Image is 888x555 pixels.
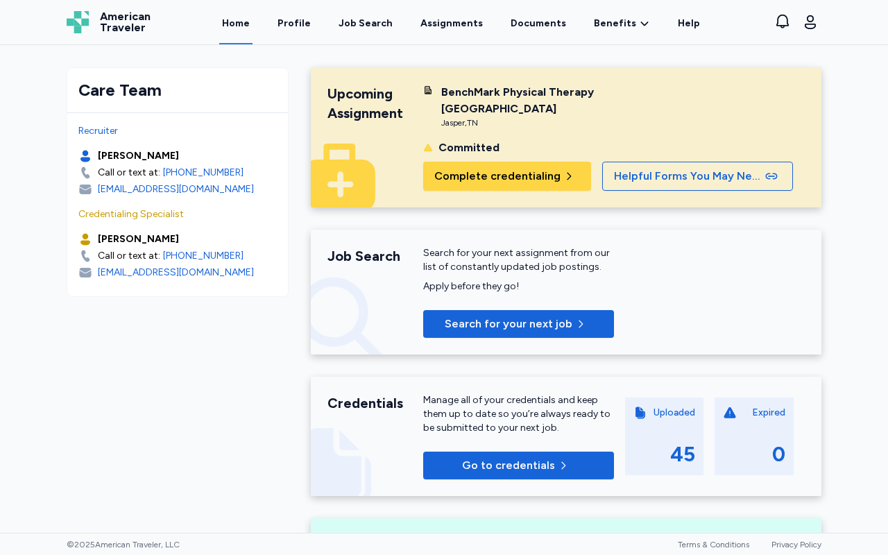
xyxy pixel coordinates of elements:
[163,166,244,180] a: [PHONE_NUMBER]
[219,1,253,44] a: Home
[67,539,180,550] span: © 2025 American Traveler, LLC
[98,182,254,196] div: [EMAIL_ADDRESS][DOMAIN_NAME]
[752,406,785,420] div: Expired
[423,393,614,435] div: Manage all of your credentials and keep them up to date so you’re always ready to be submitted to...
[771,540,821,549] a: Privacy Policy
[423,246,614,274] div: Search for your next assignment from our list of constantly updated job postings.
[602,162,793,191] button: Helpful Forms You May Need
[441,84,614,117] div: BenchMark Physical Therapy [GEOGRAPHIC_DATA]
[423,162,591,191] button: Complete credentialing
[678,540,749,549] a: Terms & Conditions
[327,84,423,123] div: Upcoming Assignment
[594,17,650,31] a: Benefits
[423,280,614,293] div: Apply before they go!
[434,168,561,185] span: Complete credentialing
[438,139,499,156] div: Committed
[423,310,614,338] button: Search for your next job
[327,246,423,266] div: Job Search
[98,232,179,246] div: [PERSON_NAME]
[441,117,614,128] div: Jasper , TN
[614,168,762,185] span: Helpful Forms You May Need
[423,452,614,479] button: Go to credentials
[98,266,254,280] div: [EMAIL_ADDRESS][DOMAIN_NAME]
[98,249,160,263] div: Call or text at:
[327,393,423,413] div: Credentials
[67,11,89,33] img: Logo
[78,207,277,221] div: Credentialing Specialist
[772,442,785,467] div: 0
[445,316,572,332] span: Search for your next job
[78,79,277,101] div: Care Team
[98,166,160,180] div: Call or text at:
[100,11,151,33] span: American Traveler
[670,442,695,467] div: 45
[654,406,695,420] div: Uploaded
[594,17,636,31] span: Benefits
[78,124,277,138] div: Recruiter
[98,149,179,163] div: [PERSON_NAME]
[462,457,555,474] span: Go to credentials
[339,17,393,31] div: Job Search
[163,249,244,263] a: [PHONE_NUMBER]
